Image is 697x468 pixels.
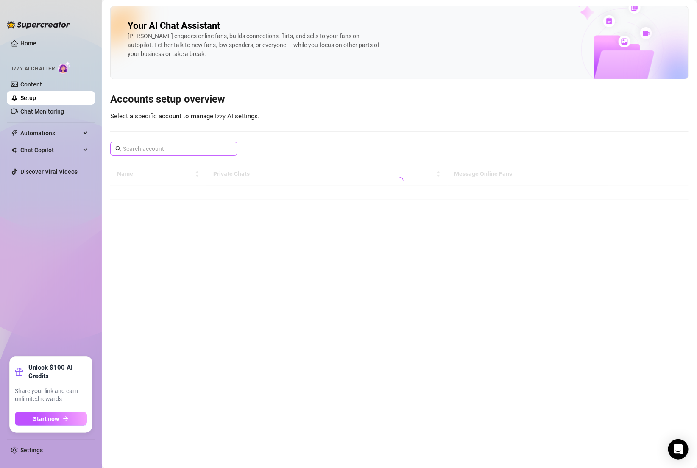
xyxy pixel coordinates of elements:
h2: Your AI Chat Assistant [128,20,220,32]
span: Automations [20,126,81,140]
strong: Unlock $100 AI Credits [28,363,87,380]
span: Izzy AI Chatter [12,65,55,73]
img: Chat Copilot [11,147,17,153]
div: [PERSON_NAME] engages online fans, builds connections, flirts, and sells to your fans on autopilo... [128,32,382,58]
h3: Accounts setup overview [110,93,689,106]
a: Discover Viral Videos [20,168,78,175]
a: Settings [20,447,43,454]
a: Chat Monitoring [20,108,64,115]
span: thunderbolt [11,130,18,136]
img: logo-BBDzfeDw.svg [7,20,70,29]
button: Start nowarrow-right [15,412,87,426]
img: AI Chatter [58,61,71,74]
a: Home [20,40,36,47]
input: Search account [123,144,226,153]
span: Select a specific account to manage Izzy AI settings. [110,112,259,120]
a: Content [20,81,42,88]
span: loading [394,176,404,187]
span: arrow-right [63,416,69,422]
a: Setup [20,95,36,101]
span: gift [15,368,23,376]
span: search [115,146,121,152]
span: Chat Copilot [20,143,81,157]
span: Start now [33,415,59,422]
div: Open Intercom Messenger [668,439,689,460]
span: Share your link and earn unlimited rewards [15,387,87,404]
